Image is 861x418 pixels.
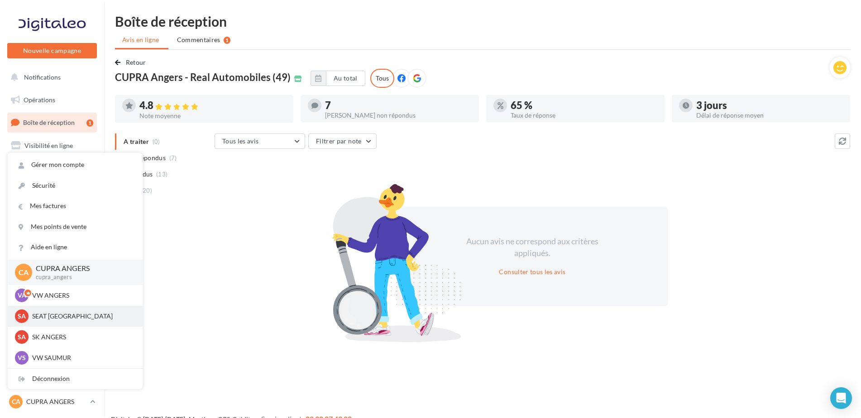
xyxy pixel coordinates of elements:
button: Filtrer par note [308,133,377,149]
span: Retour [126,58,146,66]
a: Opérations [5,90,99,109]
span: Commentaires [177,35,220,44]
div: 4.8 [139,100,286,111]
div: 1 [86,119,93,127]
a: PLV et print personnalisable [5,248,99,275]
a: Aide en ligne [8,237,143,257]
div: 3 jours [696,100,843,110]
a: Campagnes DataOnDemand [5,279,99,305]
div: [PERSON_NAME] non répondus [325,112,472,119]
a: Gérer mon compte [8,155,143,175]
span: VS [18,353,26,362]
a: Médiathèque [5,204,99,223]
a: Calendrier [5,226,99,245]
p: SK ANGERS [32,332,132,342]
span: Boîte de réception [23,119,75,126]
div: Taux de réponse [511,112,657,119]
span: Opérations [24,96,55,104]
button: Nouvelle campagne [7,43,97,58]
p: CUPRA ANGERS [26,397,86,406]
a: CA CUPRA ANGERS [7,393,97,410]
span: Non répondus [124,153,166,162]
span: Visibilité en ligne [24,142,73,149]
a: Boîte de réception1 [5,113,99,132]
span: VA [18,291,26,300]
div: 65 % [511,100,657,110]
button: Consulter tous les avis [495,266,569,277]
span: (7) [169,154,177,161]
span: SA [18,332,26,342]
div: Open Intercom Messenger [830,387,852,409]
span: CA [19,267,29,277]
div: 1 [224,37,230,44]
span: SA [18,312,26,321]
p: VW ANGERS [32,291,132,300]
button: Au total [311,71,365,86]
div: Tous [370,69,394,88]
span: CUPRA Angers - Real Automobiles (49) [115,72,291,82]
button: Au total [326,71,365,86]
span: Tous les avis [222,137,259,145]
div: Déconnexion [8,369,143,389]
p: cupra_angers [36,273,128,281]
p: CUPRA ANGERS [36,263,128,274]
div: 7 [325,100,472,110]
span: Notifications [24,73,61,81]
p: VW SAUMUR [32,353,132,362]
div: Délai de réponse moyen [696,112,843,119]
div: Boîte de réception [115,14,850,28]
a: Sécurité [8,176,143,196]
button: Tous les avis [215,133,305,149]
span: CA [12,397,20,406]
span: (20) [141,187,152,194]
a: Campagnes [5,159,99,178]
p: SEAT [GEOGRAPHIC_DATA] [32,312,132,321]
a: Visibilité en ligne [5,136,99,155]
div: Note moyenne [139,113,286,119]
a: Mes points de vente [8,217,143,237]
button: Notifications [5,68,95,87]
span: (13) [156,171,167,178]
button: Retour [115,57,150,68]
a: Contacts [5,181,99,200]
a: Mes factures [8,196,143,216]
div: Aucun avis ne correspond aux critères appliqués. [454,236,610,259]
